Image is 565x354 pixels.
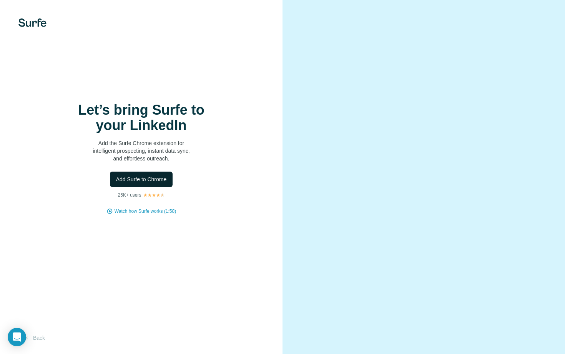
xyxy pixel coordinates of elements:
[65,102,218,133] h1: Let’s bring Surfe to your LinkedIn
[18,331,50,345] button: Back
[110,172,173,187] button: Add Surfe to Chrome
[115,208,176,215] button: Watch how Surfe works (1:58)
[116,175,167,183] span: Add Surfe to Chrome
[65,139,218,162] p: Add the Surfe Chrome extension for intelligent prospecting, instant data sync, and effortless out...
[8,328,26,346] div: Open Intercom Messenger
[143,193,165,197] img: Rating Stars
[118,192,141,199] p: 25K+ users
[18,18,47,27] img: Surfe's logo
